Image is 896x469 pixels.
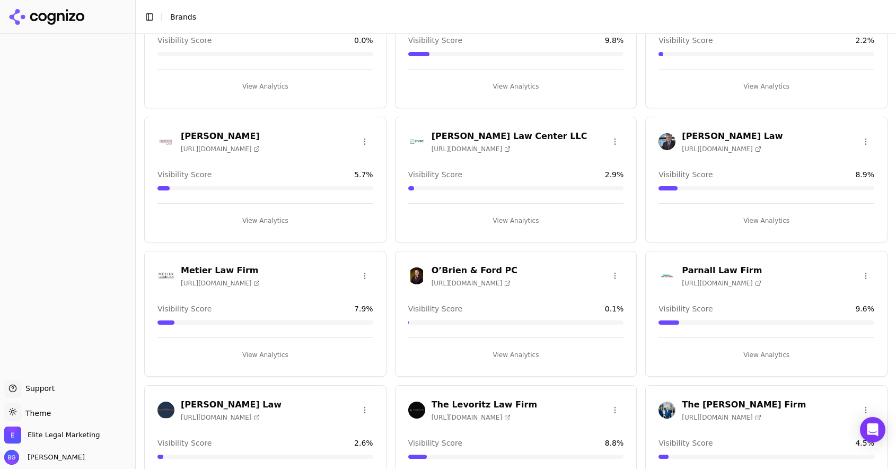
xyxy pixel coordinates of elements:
[181,398,282,411] h3: [PERSON_NAME] Law
[354,169,373,180] span: 5.7 %
[157,78,373,95] button: View Analytics
[432,264,517,277] h3: O’Brien & Ford PC
[605,35,624,46] span: 9.8 %
[432,130,587,143] h3: [PERSON_NAME] Law Center LLC
[408,133,425,150] img: Levine Law Center LLC
[432,145,511,153] span: [URL][DOMAIN_NAME]
[682,413,761,422] span: [URL][DOMAIN_NAME]
[4,427,100,444] button: Open organization switcher
[432,279,511,288] span: [URL][DOMAIN_NAME]
[21,383,55,394] span: Support
[157,438,212,448] span: Visibility Score
[682,279,761,288] span: [URL][DOMAIN_NAME]
[181,130,260,143] h3: [PERSON_NAME]
[157,169,212,180] span: Visibility Score
[658,267,675,284] img: Parnall Law Firm
[408,267,425,284] img: O’Brien & Ford PC
[605,169,624,180] span: 2.9 %
[157,35,212,46] span: Visibility Score
[157,267,174,284] img: Metier Law Firm
[682,130,783,143] h3: [PERSON_NAME] Law
[682,398,806,411] h3: The [PERSON_NAME] Firm
[408,303,462,314] span: Visibility Score
[408,35,462,46] span: Visibility Score
[855,169,874,180] span: 8.9 %
[408,212,624,229] button: View Analytics
[181,279,260,288] span: [URL][DOMAIN_NAME]
[354,438,373,448] span: 2.6 %
[157,212,373,229] button: View Analytics
[157,402,174,419] img: Patrick Crawford Law
[408,438,462,448] span: Visibility Score
[157,133,174,150] img: Herman Law
[4,450,19,465] img: Brian Gomez
[682,145,761,153] span: [URL][DOMAIN_NAME]
[21,409,51,418] span: Theme
[855,35,874,46] span: 2.2 %
[658,169,713,180] span: Visibility Score
[4,427,21,444] img: Elite Legal Marketing
[855,438,874,448] span: 4.5 %
[157,303,212,314] span: Visibility Score
[408,402,425,419] img: The Levoritz Law Firm
[23,453,85,462] span: [PERSON_NAME]
[658,35,713,46] span: Visibility Score
[658,133,675,150] img: Malman Law
[354,303,373,314] span: 7.9 %
[354,35,373,46] span: 0.0 %
[855,303,874,314] span: 9.6 %
[605,438,624,448] span: 8.8 %
[658,303,713,314] span: Visibility Score
[658,212,874,229] button: View Analytics
[682,264,762,277] h3: Parnall Law Firm
[408,78,624,95] button: View Analytics
[408,169,462,180] span: Visibility Score
[432,398,537,411] h3: The Levoritz Law Firm
[658,438,713,448] span: Visibility Score
[605,303,624,314] span: 0.1 %
[181,264,260,277] h3: Metier Law Firm
[170,13,196,21] span: Brands
[157,346,373,363] button: View Analytics
[170,12,196,22] nav: breadcrumb
[181,413,260,422] span: [URL][DOMAIN_NAME]
[432,413,511,422] span: [URL][DOMAIN_NAME]
[860,417,885,442] div: Open Intercom Messenger
[658,402,675,419] img: The Stoddard Firm
[658,78,874,95] button: View Analytics
[4,450,85,465] button: Open user button
[658,346,874,363] button: View Analytics
[408,346,624,363] button: View Analytics
[28,430,100,440] span: Elite Legal Marketing
[181,145,260,153] span: [URL][DOMAIN_NAME]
